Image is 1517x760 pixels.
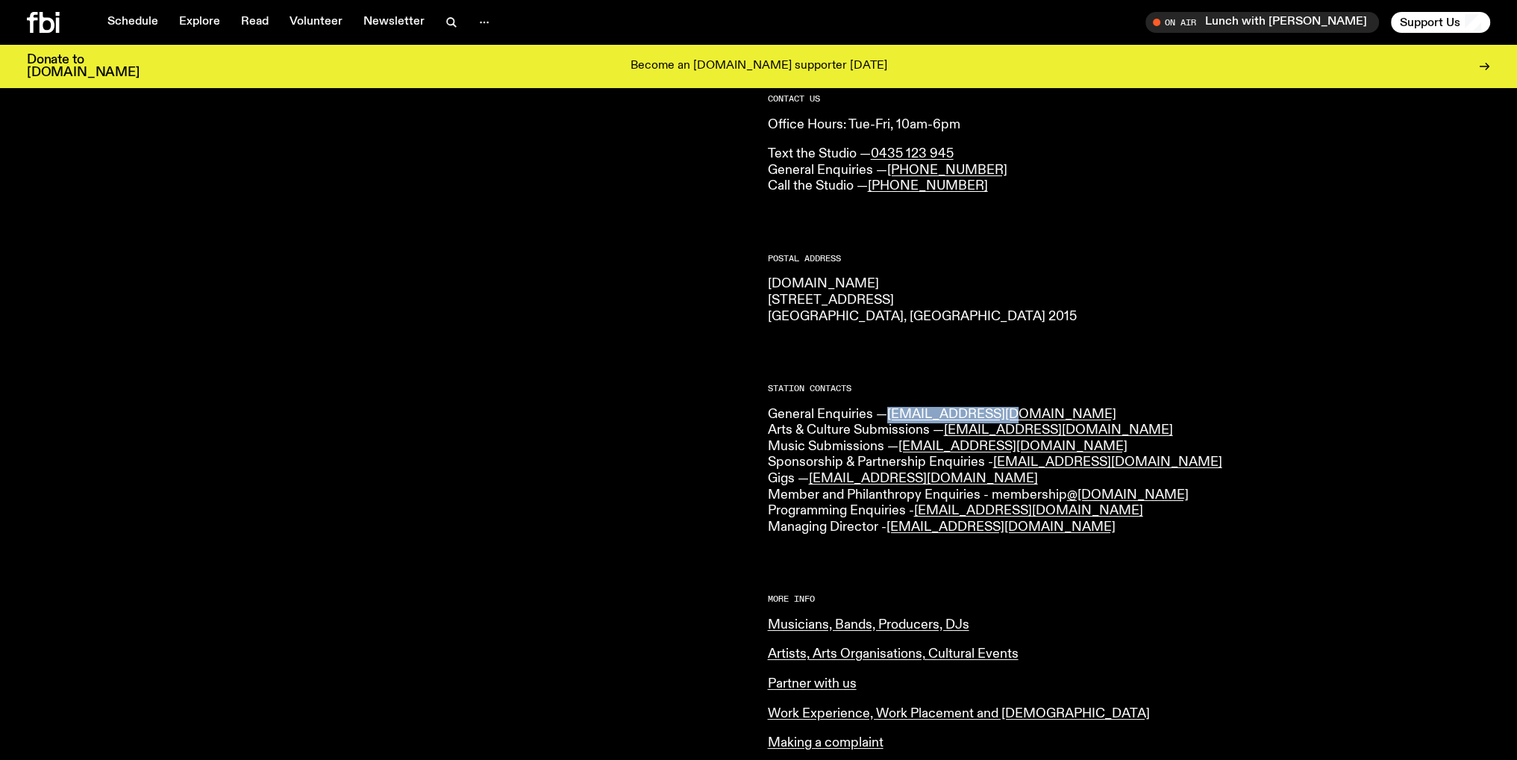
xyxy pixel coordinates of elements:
[768,117,1491,134] p: Office Hours: Tue-Fri, 10am-6pm
[98,12,167,33] a: Schedule
[768,647,1019,661] a: Artists, Arts Organisations, Cultural Events
[768,618,969,632] a: Musicians, Bands, Producers, DJs
[768,407,1491,536] p: General Enquiries — Arts & Culture Submissions — Music Submissions — Sponsorship & Partnership En...
[1391,12,1490,33] button: Support Us
[1145,12,1379,33] button: On AirLunch with [PERSON_NAME]
[768,595,1491,603] h2: More Info
[914,504,1143,517] a: [EMAIL_ADDRESS][DOMAIN_NAME]
[768,384,1491,393] h2: Station Contacts
[768,736,883,750] a: Making a complaint
[768,146,1491,195] p: Text the Studio — General Enquiries — Call the Studio —
[631,60,887,73] p: Become an [DOMAIN_NAME] supporter [DATE]
[1162,16,1371,28] span: Tune in live
[768,255,1491,263] h2: Postal Address
[232,12,278,33] a: Read
[1400,16,1460,29] span: Support Us
[768,276,1491,325] p: [DOMAIN_NAME] [STREET_ADDRESS] [GEOGRAPHIC_DATA], [GEOGRAPHIC_DATA] 2015
[886,520,1116,534] a: [EMAIL_ADDRESS][DOMAIN_NAME]
[768,707,1150,720] a: Work Experience, Work Placement and [DEMOGRAPHIC_DATA]
[887,408,1116,421] a: [EMAIL_ADDRESS][DOMAIN_NAME]
[887,163,1007,177] a: [PHONE_NUMBER]
[768,95,1491,103] h2: CONTACT US
[898,440,1127,453] a: [EMAIL_ADDRESS][DOMAIN_NAME]
[944,423,1173,437] a: [EMAIL_ADDRESS][DOMAIN_NAME]
[1067,488,1189,502] a: @[DOMAIN_NAME]
[281,12,351,33] a: Volunteer
[809,472,1038,485] a: [EMAIL_ADDRESS][DOMAIN_NAME]
[27,54,140,79] h3: Donate to [DOMAIN_NAME]
[768,677,857,691] a: Partner with us
[170,12,229,33] a: Explore
[871,147,954,161] a: 0435 123 945
[354,12,434,33] a: Newsletter
[868,179,988,193] a: [PHONE_NUMBER]
[993,455,1222,469] a: [EMAIL_ADDRESS][DOMAIN_NAME]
